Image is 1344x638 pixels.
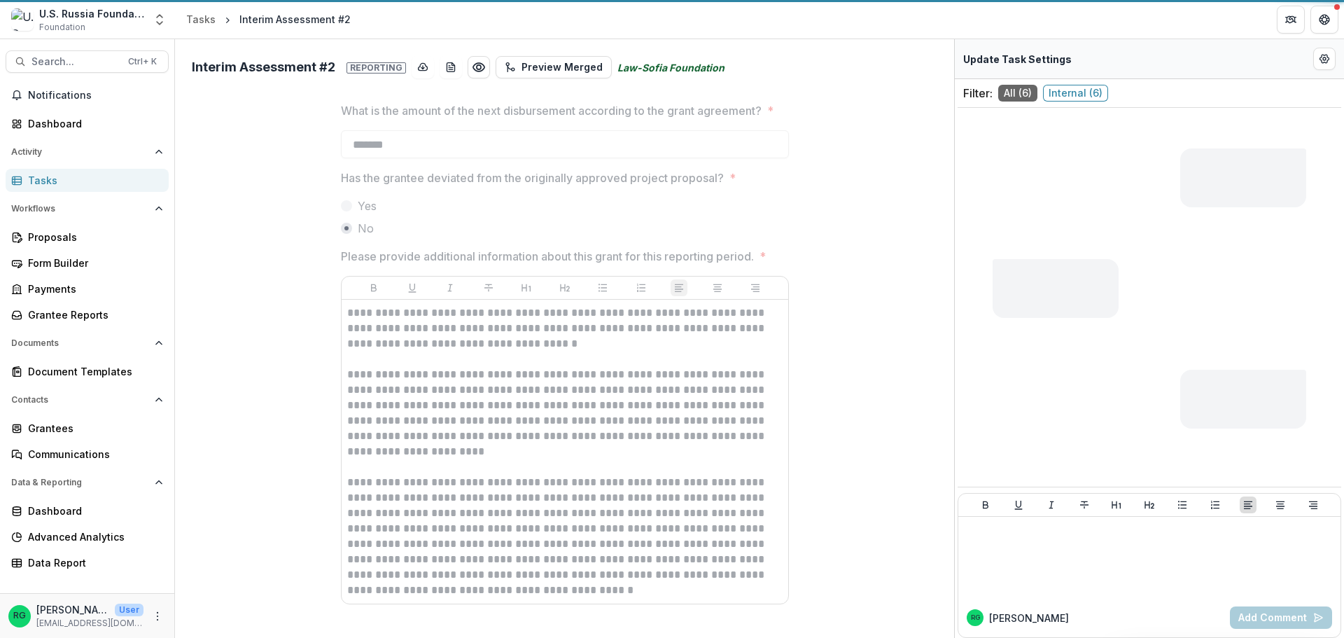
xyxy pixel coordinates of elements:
div: Tasks [186,12,216,27]
button: Align Center [709,279,726,296]
span: Foundation [39,21,85,34]
img: U.S. Russia Foundation [11,8,34,31]
a: Data Report [6,551,169,574]
a: Payments [6,277,169,300]
span: Notifications [28,90,163,102]
div: Grantees [28,421,157,436]
a: Advanced Analytics [6,525,169,548]
button: download-button [412,56,434,78]
div: Ctrl + K [125,54,160,69]
p: [PERSON_NAME] [989,611,1069,625]
nav: breadcrumb [181,9,356,29]
p: Please provide additional information about this grant for this reporting period. [341,248,754,265]
button: Align Right [1305,497,1322,513]
button: Align Center [1272,497,1289,513]
button: Open Documents [6,332,169,354]
button: Align Left [1240,497,1256,513]
button: Ordered List [633,279,650,296]
button: Bold [977,497,994,513]
span: Yes [358,197,377,214]
a: Form Builder [6,251,169,275]
button: More [149,608,166,625]
p: [PERSON_NAME] [36,602,109,617]
button: Italicize [1043,497,1060,513]
p: Update Task Settings [963,52,1072,67]
a: Dashboard [6,499,169,522]
p: Has the grantee deviated from the originally approved project proposal? [341,169,724,186]
a: Dashboard [6,112,169,135]
div: Document Templates [28,364,157,379]
div: Form Builder [28,256,157,270]
a: Tasks [6,169,169,192]
button: Strike [1076,497,1093,513]
button: Add Comment [1230,606,1332,629]
div: Interim Assessment #2 [239,12,351,27]
button: Partners [1277,6,1305,34]
i: Law-Sofia Foundation [617,60,724,75]
span: Activity [11,147,149,157]
span: Workflows [11,204,149,214]
span: Documents [11,338,149,348]
button: Heading 1 [518,279,535,296]
button: Align Left [671,279,687,296]
span: No [358,220,374,237]
div: Ruslan Garipov [13,611,26,620]
button: Search... [6,50,169,73]
p: What is the amount of the next disbursement according to the grant agreement? [341,102,762,119]
div: Ruslan Garipov [971,614,980,621]
p: User [115,604,143,616]
a: Grantees [6,417,169,440]
button: Notifications [6,84,169,106]
button: Heading 2 [556,279,573,296]
button: Edit Form Settings [1313,48,1336,70]
a: Proposals [6,226,169,249]
div: Grantee Reports [28,307,157,322]
a: Communications [6,443,169,466]
div: Data Report [28,555,157,570]
button: Open Data & Reporting [6,471,169,494]
button: Open Workflows [6,197,169,220]
div: Dashboard [28,504,157,518]
span: Reporting [346,62,406,74]
span: All ( 6 ) [998,85,1037,102]
button: Underline [1010,497,1027,513]
div: Advanced Analytics [28,529,157,544]
button: download-word-button [440,56,462,78]
a: Document Templates [6,360,169,383]
div: Communications [28,447,157,462]
button: Get Help [1310,6,1338,34]
button: Preview e28357ba-dd03-4cdb-bdba-c7c19f6b3dc6.pdf [468,56,490,78]
button: Heading 2 [1141,497,1158,513]
span: Contacts [11,395,149,405]
button: Open Contacts [6,389,169,411]
button: Underline [404,279,421,296]
button: Open entity switcher [150,6,169,34]
div: Payments [28,282,157,296]
span: Internal ( 6 ) [1043,85,1108,102]
button: Strike [480,279,497,296]
div: Dashboard [28,116,157,131]
div: U.S. Russia Foundation [39,6,144,21]
a: Tasks [181,9,221,29]
h2: Interim Assessment #2 [192,60,406,75]
button: Preview Merged [496,56,612,78]
button: Align Right [747,279,764,296]
div: Tasks [28,173,157,188]
button: Ordered List [1207,497,1224,513]
p: [EMAIL_ADDRESS][DOMAIN_NAME] [36,617,143,630]
button: Bold [365,279,382,296]
span: Data & Reporting [11,478,149,487]
button: Open Activity [6,141,169,163]
p: Filter: [963,85,993,102]
button: Heading 1 [1108,497,1125,513]
div: Proposals [28,230,157,244]
button: Bullet List [594,279,611,296]
button: Bullet List [1174,497,1191,513]
span: Search... [31,56,120,68]
button: Italicize [442,279,458,296]
a: Grantee Reports [6,303,169,326]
